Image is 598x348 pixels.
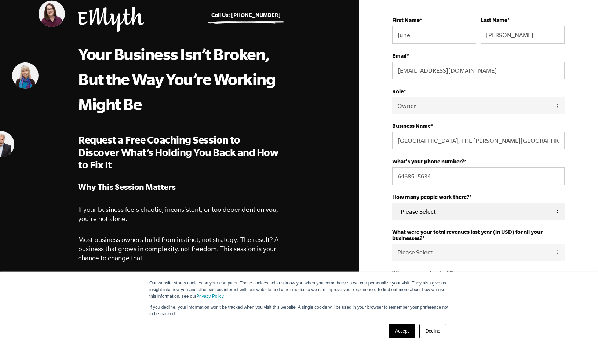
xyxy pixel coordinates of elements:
[392,194,469,200] strong: How many people work there?
[196,294,223,299] a: Privacy Policy
[389,324,415,338] a: Accept
[392,17,420,23] strong: First Name
[392,88,404,94] strong: Role
[211,12,281,18] a: Call Us: [PHONE_NUMBER]
[392,158,464,164] strong: What's your phone number?
[392,123,431,129] strong: Business Name
[419,324,446,338] a: Decline
[12,62,39,89] img: Mary Rydman, EMyth Business Coach
[149,280,449,300] p: Our website stores cookies on your computer. These cookies help us know you when you come back so...
[392,52,406,59] strong: Email
[78,236,278,262] span: Most business owners build from instinct, not strategy. The result? A business that grows in comp...
[392,269,451,276] strong: Where are you located?
[78,206,278,222] span: If your business feels chaotic, inconsistent, or too dependent on you, you're not alone.
[78,45,275,113] span: Your Business Isn’t Broken, But the Way You’re Working Might Be
[481,17,507,23] strong: Last Name
[392,229,543,241] strong: What were your total revenues last year (in USD) for all your businesses?
[78,182,176,191] strong: Why This Session Matters
[78,7,144,32] img: EMyth
[78,134,278,170] span: Request a Free Coaching Session to Discover What’s Holding You Back and How to Fix It
[149,304,449,317] p: If you decline, your information won’t be tracked when you visit this website. A single cookie wi...
[39,1,65,27] img: Melinda Lawson, EMyth Business Coach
